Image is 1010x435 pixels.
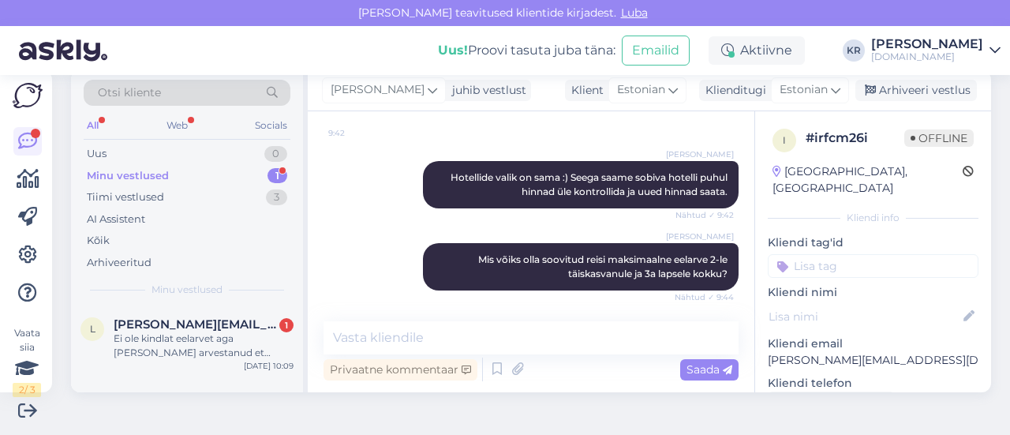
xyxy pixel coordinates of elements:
div: KR [843,39,865,62]
div: Vaata siia [13,326,41,397]
span: [PERSON_NAME] [666,231,734,242]
div: Tiimi vestlused [87,189,164,205]
span: Estonian [780,81,828,99]
p: Kliendi email [768,336,978,352]
div: All [84,115,102,136]
span: Mis võiks olla soovitud reisi maksimaalne eelarve 2-le täiskasvanule ja 3a lapsele kokku? [478,253,730,279]
span: Saada [686,362,732,377]
div: Socials [252,115,290,136]
p: Kliendi tag'id [768,234,978,251]
div: Arhiveeritud [87,255,151,271]
div: [GEOGRAPHIC_DATA], [GEOGRAPHIC_DATA] [772,163,963,197]
div: Privaatne kommentaar [324,359,477,381]
div: 0 [264,146,287,162]
p: Kliendi telefon [768,375,978,392]
div: # irfcm26i [806,129,904,148]
div: Klient [565,82,604,99]
p: Kliendi nimi [768,284,978,301]
div: [DATE] 10:09 [244,360,294,372]
span: [PERSON_NAME] [331,81,425,99]
p: [PERSON_NAME][EMAIL_ADDRESS][DOMAIN_NAME] [768,352,978,369]
span: L [90,323,95,335]
span: Estonian [617,81,665,99]
div: 1 [267,168,287,184]
div: Ei ole kindlat eelarvet aga [PERSON_NAME] arvestanud et pigem soodsam kui nt vaheajal või tippaja... [114,332,294,360]
a: [PERSON_NAME][DOMAIN_NAME] [871,38,1001,63]
b: Uus! [438,43,468,58]
div: AI Assistent [87,212,145,227]
div: Kõik [87,233,110,249]
div: Klienditugi [699,82,766,99]
span: i [783,134,786,146]
div: 3 [266,189,287,205]
span: Offline [904,129,974,147]
span: Otsi kliente [98,84,161,101]
div: [PERSON_NAME] [871,38,983,51]
div: Küsi telefoninumbrit [768,392,895,413]
div: Aktiivne [709,36,805,65]
div: Kliendi info [768,211,978,225]
input: Lisa tag [768,254,978,278]
button: Emailid [622,36,690,66]
div: 2 / 3 [13,383,41,397]
span: [PERSON_NAME] [666,148,734,160]
div: juhib vestlust [446,82,526,99]
div: Arhiveeri vestlus [855,80,977,101]
div: Uus [87,146,107,162]
span: Nähtud ✓ 9:42 [675,209,734,221]
div: 1 [279,318,294,332]
div: Proovi tasuta juba täna: [438,41,615,60]
span: Luba [616,6,653,20]
span: Hotellide valik on sama :) Seega saame sobiva hotelli puhul hinnad üle kontrollida ja uued hinnad... [451,171,730,197]
span: 9:42 [328,127,387,139]
img: Askly Logo [13,83,43,108]
span: Laura.rahe84@gmail.com [114,317,278,332]
div: Web [163,115,191,136]
input: Lisa nimi [769,308,960,325]
span: Nähtud ✓ 9:44 [675,291,734,303]
span: Minu vestlused [151,283,223,297]
div: Minu vestlused [87,168,169,184]
div: [DOMAIN_NAME] [871,51,983,63]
